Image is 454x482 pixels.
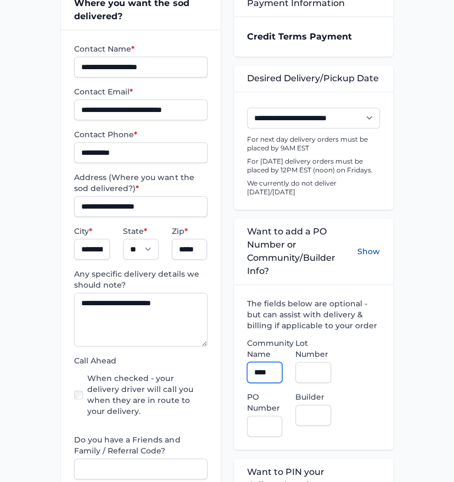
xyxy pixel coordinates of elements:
label: State [123,226,159,237]
label: When checked - your delivery driver will call you when they are in route to your delivery. [87,373,207,417]
p: For next day delivery orders must be placed by 9AM EST [247,135,380,153]
label: The fields below are optional - but can assist with delivery & billing if applicable to your order [247,298,380,331]
label: Any specific delivery details we should note? [74,268,207,290]
label: Community Name [247,338,283,360]
label: Contact Phone [74,129,207,140]
label: Address (Where you want the sod delivered?) [74,172,207,194]
label: Contact Email [74,86,207,97]
p: We currently do not deliver [DATE]/[DATE] [247,179,380,197]
span: Want to add a PO Number or Community/Builder Info? [247,225,357,278]
label: Builder [295,391,331,402]
label: Do you have a Friends and Family / Referral Code? [74,434,207,456]
label: City [74,226,110,237]
strong: Credit Terms Payment [247,31,352,42]
button: Show [357,225,380,278]
label: Contact Name [74,43,207,54]
label: Call Ahead [74,355,207,366]
p: For [DATE] delivery orders must be placed by 12PM EST (noon) on Fridays. [247,157,380,175]
label: PO Number [247,391,283,413]
div: Desired Delivery/Pickup Date [234,65,393,92]
label: Lot Number [295,338,331,360]
label: Zip [172,226,208,237]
